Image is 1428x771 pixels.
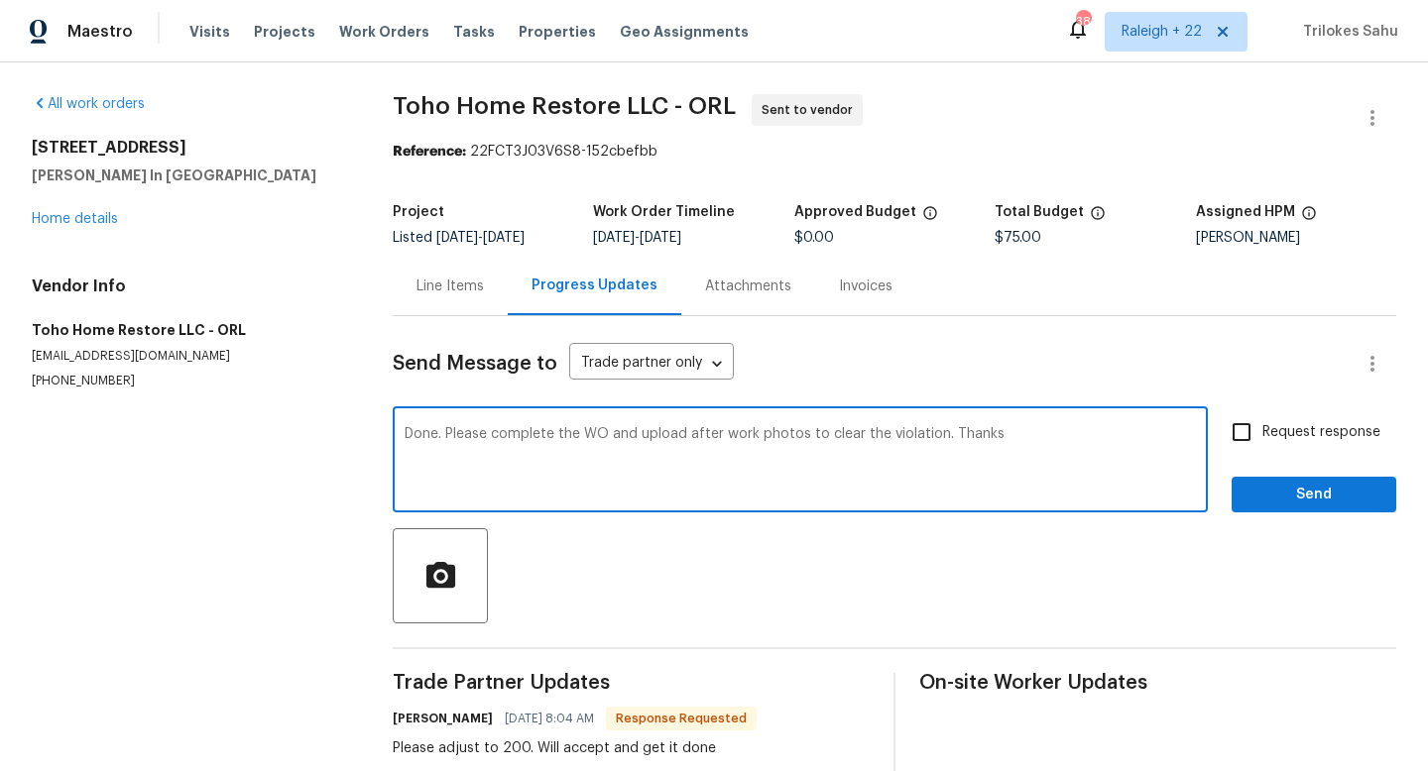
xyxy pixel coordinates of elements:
p: [EMAIL_ADDRESS][DOMAIN_NAME] [32,348,345,365]
h2: [STREET_ADDRESS] [32,138,345,158]
span: [DATE] [640,231,681,245]
span: Work Orders [339,22,429,42]
span: The total cost of line items that have been approved by both Opendoor and the Trade Partner. This... [922,205,938,231]
div: 22FCT3J03V6S8-152cbefbb [393,142,1396,162]
b: Reference: [393,145,466,159]
div: Attachments [705,276,791,296]
div: [PERSON_NAME] [1196,231,1396,245]
h5: Approved Budget [794,205,916,219]
a: All work orders [32,97,145,111]
h5: Work Order Timeline [593,205,735,219]
span: Response Requested [608,709,755,728]
span: Toho Home Restore LLC - ORL [393,94,736,118]
span: $75.00 [995,231,1041,245]
span: Trade Partner Updates [393,673,870,693]
div: Progress Updates [532,275,657,295]
h5: Total Budget [995,205,1084,219]
span: $0.00 [794,231,834,245]
span: Send Message to [393,354,557,374]
h4: Vendor Info [32,276,345,296]
div: Line Items [416,276,484,296]
div: Trade partner only [569,348,734,381]
h6: [PERSON_NAME] [393,709,493,728]
span: Properties [519,22,596,42]
span: Geo Assignments [620,22,749,42]
textarea: Done. Please complete the WO and upload after work photos to clear the violation. Thanks [405,427,1196,496]
span: - [436,231,525,245]
span: [DATE] [593,231,635,245]
h5: Toho Home Restore LLC - ORL [32,320,345,340]
p: [PHONE_NUMBER] [32,373,345,389]
span: Request response [1262,422,1380,443]
span: [DATE] [483,231,525,245]
span: Sent to vendor [762,100,861,120]
span: Visits [189,22,230,42]
span: [DATE] 8:04 AM [505,709,594,728]
span: Raleigh + 22 [1122,22,1202,42]
div: Please adjust to 200. Will accept and get it done [393,738,757,758]
div: Invoices [839,276,892,296]
span: On-site Worker Updates [919,673,1396,693]
span: Maestro [67,22,133,42]
span: - [593,231,681,245]
div: 384 [1076,12,1090,32]
span: [DATE] [436,231,478,245]
span: The total cost of line items that have been proposed by Opendoor. This sum includes line items th... [1090,205,1106,231]
span: Projects [254,22,315,42]
button: Send [1232,477,1396,513]
span: The hpm assigned to this work order. [1301,205,1317,231]
h5: [PERSON_NAME] In [GEOGRAPHIC_DATA] [32,165,345,185]
span: Tasks [453,25,495,39]
a: Home details [32,212,118,226]
h5: Project [393,205,444,219]
span: Trilokes Sahu [1295,22,1398,42]
h5: Assigned HPM [1196,205,1295,219]
span: Send [1248,483,1380,507]
span: Listed [393,231,525,245]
